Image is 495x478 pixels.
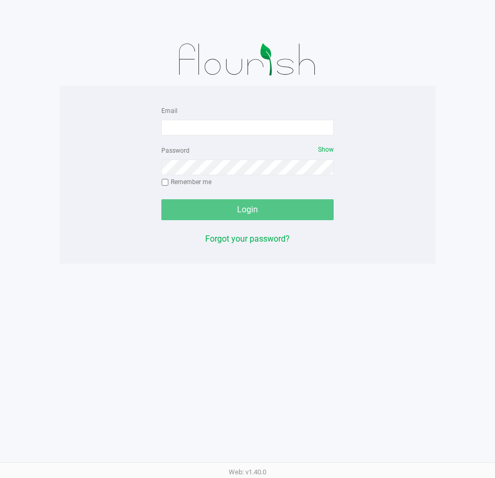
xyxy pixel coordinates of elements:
[161,106,178,116] label: Email
[161,177,211,187] label: Remember me
[229,468,266,476] span: Web: v1.40.0
[205,233,290,245] button: Forgot your password?
[161,146,190,155] label: Password
[318,146,334,153] span: Show
[161,179,169,186] input: Remember me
